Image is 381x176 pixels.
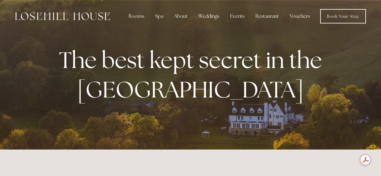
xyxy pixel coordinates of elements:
[285,10,315,22] a: Vouchers
[59,45,327,104] strong: The best kept secret in the [GEOGRAPHIC_DATA]
[169,10,192,22] div: About
[124,10,149,22] div: Rooms
[225,10,249,22] div: Events
[150,10,168,22] div: Spa
[15,12,110,20] img: Losehill House
[251,10,284,22] div: Restaurant
[194,10,224,22] div: Weddings
[320,9,366,23] a: Book Your Stay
